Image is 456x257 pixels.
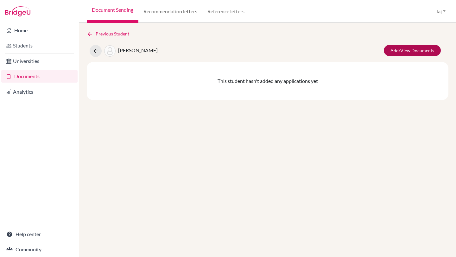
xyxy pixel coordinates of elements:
a: Previous Student [87,30,134,37]
a: Home [1,24,78,37]
div: This student hasn't added any applications yet [87,62,448,100]
img: Bridge-U [5,6,30,16]
a: Documents [1,70,78,83]
span: [PERSON_NAME] [118,47,158,53]
a: Students [1,39,78,52]
a: Community [1,243,78,256]
a: Universities [1,55,78,67]
a: Analytics [1,85,78,98]
a: Help center [1,228,78,241]
a: Add/View Documents [384,45,441,56]
button: Taj [433,5,448,17]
